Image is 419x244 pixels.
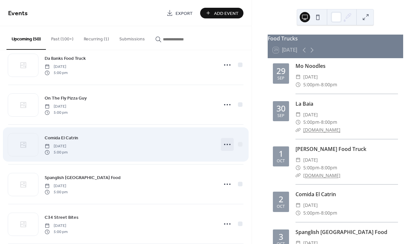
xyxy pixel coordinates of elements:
[45,214,79,221] span: C34 Street Bites
[45,223,68,229] span: [DATE]
[114,26,150,49] button: Submissions
[45,70,68,76] span: 5:00 pm
[45,64,68,70] span: [DATE]
[295,145,366,153] a: [PERSON_NAME] Food Truck
[277,205,285,209] div: Oct
[303,164,319,172] span: 5:00pm
[277,114,285,118] div: Sep
[319,209,321,217] span: -
[46,26,79,49] button: Past (100+)
[319,81,321,89] span: -
[79,26,114,49] button: Recurring (1)
[303,209,319,217] span: 5:00pm
[6,26,46,50] button: Upcoming (50)
[303,73,318,81] span: [DATE]
[45,214,79,221] a: C34 Street Bites
[319,118,321,126] span: -
[321,209,337,217] span: 8:00pm
[295,228,387,236] a: Spanglish [GEOGRAPHIC_DATA] Food
[268,35,403,42] div: Food Trucks
[276,67,285,75] div: 29
[303,127,340,133] a: [DOMAIN_NAME]
[279,233,283,241] div: 3
[176,10,193,17] span: Export
[45,104,68,110] span: [DATE]
[45,135,78,142] span: Comida El Catrin
[279,150,283,158] div: 1
[45,143,68,149] span: [DATE]
[303,156,318,164] span: [DATE]
[45,189,68,195] span: 5:00 pm
[321,118,337,126] span: 8:00pm
[321,164,337,172] span: 8:00pm
[303,111,318,119] span: [DATE]
[295,209,301,217] div: ​
[45,94,87,102] a: On The Fly Pizza Guy
[303,118,319,126] span: 5:00pm
[279,195,283,203] div: 2
[295,73,301,81] div: ​
[8,7,28,20] span: Events
[303,201,318,209] span: [DATE]
[295,118,301,126] div: ​
[295,126,301,134] div: ​
[45,55,86,62] a: Da Banks Food Truck
[214,10,239,17] span: Add Event
[45,134,78,142] a: Comida El Catrin
[45,183,68,189] span: [DATE]
[45,175,121,181] span: Spanglish [GEOGRAPHIC_DATA] Food
[45,229,68,235] span: 5:00 pm
[295,164,301,172] div: ​
[303,81,319,89] span: 5:00pm
[162,8,198,18] a: Export
[276,104,285,112] div: 30
[295,111,301,119] div: ​
[319,164,321,172] span: -
[277,76,285,80] div: Sep
[277,159,285,163] div: Oct
[45,174,121,181] a: Spanglish [GEOGRAPHIC_DATA] Food
[200,8,243,18] button: Add Event
[321,81,337,89] span: 8:00pm
[295,62,398,70] div: Mo Noodles
[295,172,301,179] div: ​
[45,110,68,115] span: 5:00 pm
[295,156,301,164] div: ​
[45,149,68,155] span: 5:00 pm
[295,81,301,89] div: ​
[295,201,301,209] div: ​
[295,100,313,107] a: La Baia
[303,172,340,178] a: [DOMAIN_NAME]
[295,190,398,198] div: Comida El Catrin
